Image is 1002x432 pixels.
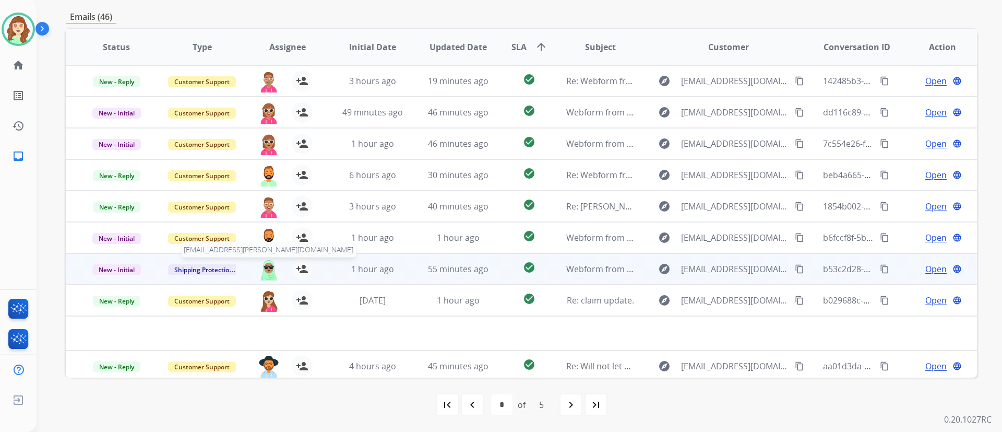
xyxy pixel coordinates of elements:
[351,138,394,149] span: 1 hour ago
[523,293,535,305] mat-icon: check_circle
[349,41,396,53] span: Initial Date
[658,137,671,150] mat-icon: explore
[925,360,947,372] span: Open
[681,360,789,372] span: [EMAIL_ADDRESS][DOMAIN_NAME]
[523,199,535,211] mat-icon: check_circle
[952,233,962,242] mat-icon: language
[880,139,889,148] mat-icon: content_copy
[566,107,803,118] span: Webform from [EMAIL_ADDRESS][DOMAIN_NAME] on [DATE]
[258,165,279,186] img: agent-avatar
[681,106,789,119] span: [EMAIL_ADDRESS][DOMAIN_NAME]
[296,75,308,87] mat-icon: person_add
[823,263,982,275] span: b53c2d28-07f7-4c18-a16e-1b9dcc883749
[258,356,279,378] img: agent-avatar
[351,232,394,243] span: 1 hour ago
[12,150,25,162] mat-icon: inbox
[258,102,279,124] img: agent-avatar
[296,231,308,244] mat-icon: person_add
[93,170,140,181] span: New - Reply
[466,399,479,411] mat-icon: navigate_before
[428,107,488,118] span: 46 minutes ago
[944,413,992,426] p: 0.20.1027RC
[437,295,480,306] span: 1 hour ago
[430,41,487,53] span: Updated Date
[590,399,602,411] mat-icon: last_page
[795,170,804,180] mat-icon: content_copy
[823,138,982,149] span: 7c554e26-f1b9-4a60-acb5-858ced8a6561
[566,138,803,149] span: Webform from [EMAIL_ADDRESS][DOMAIN_NAME] on [DATE]
[518,399,526,411] div: of
[925,75,947,87] span: Open
[258,227,279,249] img: agent-avatar
[952,139,962,148] mat-icon: language
[93,202,140,213] span: New - Reply
[566,360,742,372] span: Re: Will not let me upload photos on website
[566,201,826,212] span: Re: [PERSON_NAME] Warranty Claim/Ashley Home Store Purchase
[92,108,141,119] span: New - Initial
[658,294,671,307] mat-icon: explore
[566,232,803,243] span: Webform from [EMAIL_ADDRESS][DOMAIN_NAME] on [DATE]
[523,73,535,86] mat-icon: check_circle
[523,167,535,180] mat-icon: check_circle
[952,170,962,180] mat-icon: language
[12,120,25,132] mat-icon: history
[349,75,396,87] span: 3 hours ago
[437,232,480,243] span: 1 hour ago
[258,133,279,155] img: agent-avatar
[952,264,962,274] mat-icon: language
[428,138,488,149] span: 46 minutes ago
[296,169,308,181] mat-icon: person_add
[168,202,236,213] span: Customer Support
[428,201,488,212] span: 40 minutes ago
[952,202,962,211] mat-icon: language
[925,294,947,307] span: Open
[168,233,236,244] span: Customer Support
[93,296,140,307] span: New - Reply
[681,263,789,275] span: [EMAIL_ADDRESS][DOMAIN_NAME]
[12,89,25,102] mat-icon: list_alt
[66,10,116,24] p: Emails (46)
[880,202,889,211] mat-icon: content_copy
[880,233,889,242] mat-icon: content_copy
[523,261,535,274] mat-icon: check_circle
[681,169,789,181] span: [EMAIL_ADDRESS][DOMAIN_NAME]
[708,41,749,53] span: Customer
[168,139,236,150] span: Customer Support
[296,294,308,307] mat-icon: person_add
[103,41,130,53] span: Status
[891,29,977,65] th: Action
[681,75,789,87] span: [EMAIL_ADDRESS][DOMAIN_NAME]
[925,231,947,244] span: Open
[93,76,140,87] span: New - Reply
[952,361,962,371] mat-icon: language
[658,200,671,213] mat-icon: explore
[795,108,804,117] mat-icon: content_copy
[585,41,616,53] span: Subject
[168,108,236,119] span: Customer Support
[880,170,889,180] mat-icon: content_copy
[658,75,671,87] mat-icon: explore
[296,106,308,119] mat-icon: person_add
[360,295,386,306] span: [DATE]
[168,264,240,275] span: Shipping Protection
[925,106,947,119] span: Open
[258,290,279,312] img: agent-avatar
[92,264,141,275] span: New - Initial
[566,75,817,87] span: Re: Webform from [EMAIL_ADDRESS][DOMAIN_NAME] on [DATE]
[952,76,962,86] mat-icon: language
[258,259,279,279] button: [EMAIL_ADDRESS][PERSON_NAME][DOMAIN_NAME]
[823,360,981,372] span: aa01d3da-620c-43c4-ba31-6fa102d6fd44
[880,76,889,86] mat-icon: content_copy
[823,75,984,87] span: 142485b3-5794-4eab-bfa6-98511b7282a5
[880,296,889,305] mat-icon: content_copy
[658,360,671,372] mat-icon: explore
[428,263,488,275] span: 55 minutes ago
[12,59,25,72] mat-icon: home
[269,41,306,53] span: Assignee
[428,360,488,372] span: 45 minutes ago
[952,296,962,305] mat-icon: language
[925,200,947,213] span: Open
[880,361,889,371] mat-icon: content_copy
[681,200,789,213] span: [EMAIL_ADDRESS][DOMAIN_NAME]
[681,231,789,244] span: [EMAIL_ADDRESS][DOMAIN_NAME]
